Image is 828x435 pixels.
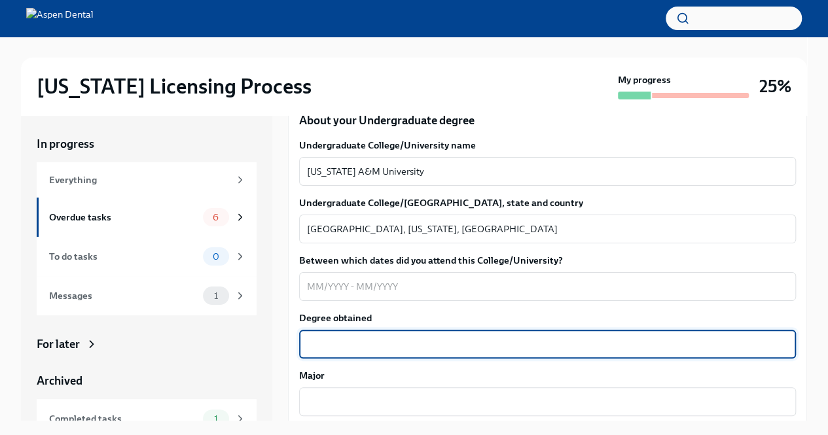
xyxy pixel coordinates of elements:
[49,249,198,264] div: To do tasks
[299,369,796,382] label: Major
[299,196,796,209] label: Undergraduate College/[GEOGRAPHIC_DATA], state and country
[618,73,671,86] strong: My progress
[37,162,257,198] a: Everything
[37,336,257,352] a: For later
[759,75,791,98] h3: 25%
[299,254,796,267] label: Between which dates did you attend this College/University?
[49,288,198,303] div: Messages
[49,411,198,426] div: Completed tasks
[37,237,257,276] a: To do tasks0
[307,164,788,179] textarea: [US_STATE] A&M University
[37,276,257,315] a: Messages1
[37,198,257,237] a: Overdue tasks6
[299,113,796,128] p: About your Undergraduate degree
[205,213,226,222] span: 6
[206,291,226,301] span: 1
[37,73,312,99] h2: [US_STATE] Licensing Process
[299,139,796,152] label: Undergraduate College/University name
[206,414,226,424] span: 1
[26,8,94,29] img: Aspen Dental
[37,373,257,389] a: Archived
[307,221,788,237] textarea: [GEOGRAPHIC_DATA], [US_STATE], [GEOGRAPHIC_DATA]
[37,136,257,152] a: In progress
[299,311,796,324] label: Degree obtained
[49,173,229,187] div: Everything
[205,252,227,262] span: 0
[49,210,198,224] div: Overdue tasks
[37,336,80,352] div: For later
